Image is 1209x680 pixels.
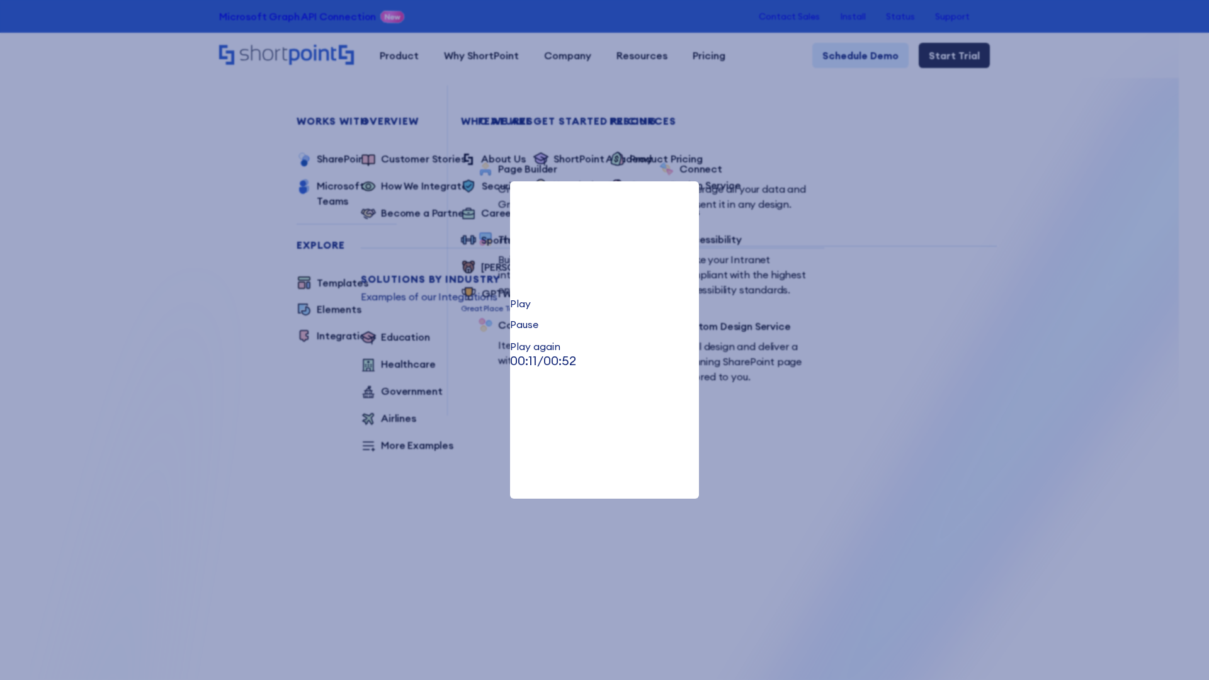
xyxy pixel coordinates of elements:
[543,353,576,368] span: 00:52
[510,319,699,329] div: Pause
[510,351,699,370] p: /
[510,353,537,368] span: 00:11
[510,181,699,276] video: Your browser does not support the video tag.
[510,298,699,309] div: Play
[510,341,699,351] div: Play again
